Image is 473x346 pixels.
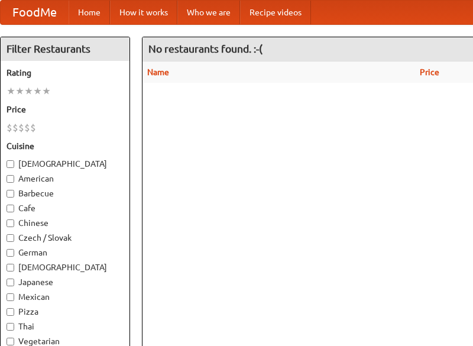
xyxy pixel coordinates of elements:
a: How it works [110,1,177,24]
li: $ [30,121,36,134]
label: German [7,247,124,258]
label: American [7,173,124,185]
label: Cafe [7,202,124,214]
input: German [7,249,14,257]
li: ★ [7,85,15,98]
input: Thai [7,323,14,331]
input: [DEMOGRAPHIC_DATA] [7,160,14,168]
li: $ [18,121,24,134]
h5: Cuisine [7,140,124,152]
input: Pizza [7,308,14,316]
li: $ [7,121,12,134]
input: Cafe [7,205,14,212]
a: Name [147,67,169,77]
a: Price [420,67,439,77]
a: Who we are [177,1,240,24]
input: Vegetarian [7,338,14,345]
li: $ [24,121,30,134]
input: [DEMOGRAPHIC_DATA] [7,264,14,271]
li: ★ [42,85,51,98]
li: ★ [33,85,42,98]
h5: Price [7,104,124,115]
ng-pluralize: No restaurants found. :-( [148,43,263,54]
a: Home [69,1,110,24]
input: Mexican [7,293,14,301]
input: American [7,175,14,183]
label: Barbecue [7,187,124,199]
li: ★ [15,85,24,98]
label: [DEMOGRAPHIC_DATA] [7,261,124,273]
a: Recipe videos [240,1,311,24]
h4: Filter Restaurants [1,37,129,61]
input: Japanese [7,279,14,286]
li: $ [12,121,18,134]
a: FoodMe [1,1,69,24]
label: Thai [7,321,124,332]
h5: Rating [7,67,124,79]
input: Barbecue [7,190,14,198]
label: [DEMOGRAPHIC_DATA] [7,158,124,170]
label: Pizza [7,306,124,318]
label: Mexican [7,291,124,303]
input: Chinese [7,219,14,227]
label: Czech / Slovak [7,232,124,244]
label: Japanese [7,276,124,288]
label: Chinese [7,217,124,229]
input: Czech / Slovak [7,234,14,242]
li: ★ [24,85,33,98]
